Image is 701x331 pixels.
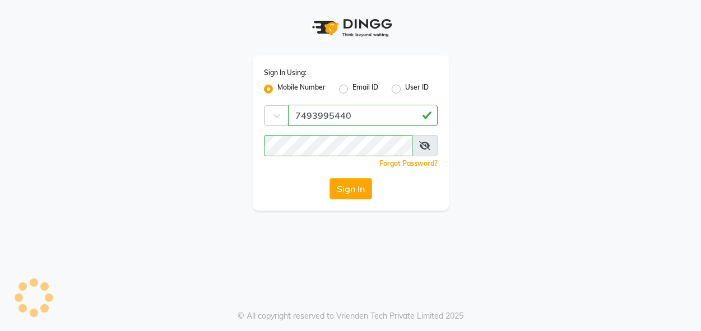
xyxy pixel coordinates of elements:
[277,82,326,96] label: Mobile Number
[352,82,378,96] label: Email ID
[379,159,438,167] a: Forgot Password?
[329,178,372,199] button: Sign In
[264,135,412,156] input: Username
[405,82,429,96] label: User ID
[264,68,307,78] label: Sign In Using:
[306,11,396,44] img: logo1.svg
[288,105,438,126] input: Username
